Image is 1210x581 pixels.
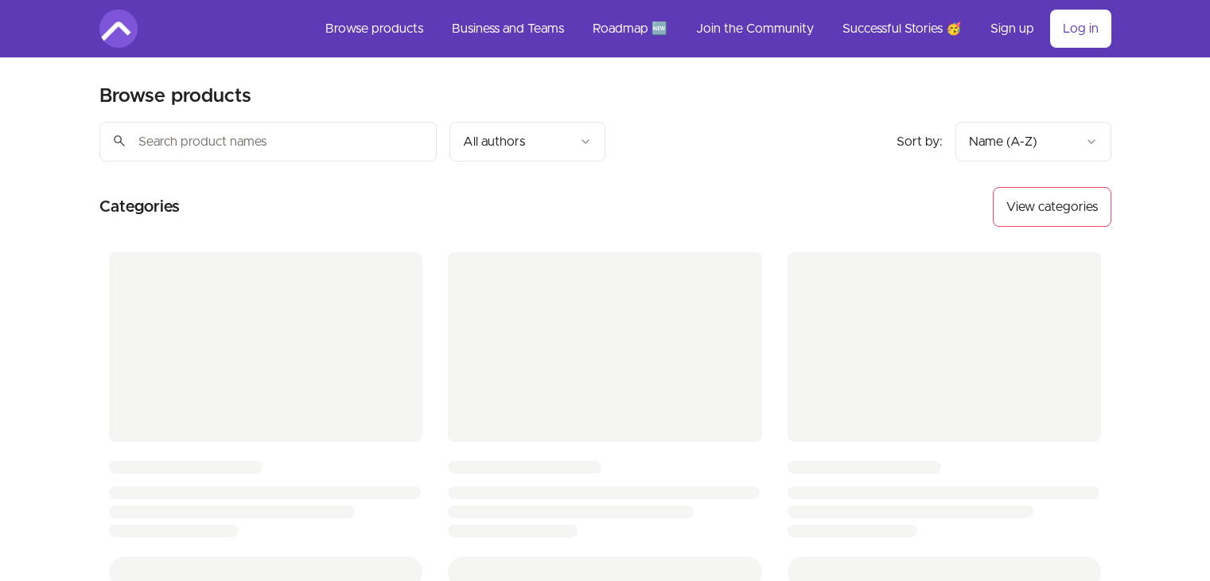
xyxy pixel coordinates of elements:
a: Log in [1050,10,1111,48]
h2: Browse products [99,84,251,109]
button: Product sort options [955,122,1111,162]
h2: Categories [99,187,180,227]
a: Browse products [313,10,436,48]
a: Successful Stories 🥳 [830,10,975,48]
img: Amigoscode logo [99,10,138,48]
a: Join the Community [683,10,827,48]
a: Roadmap 🆕 [580,10,680,48]
a: Business and Teams [439,10,577,48]
span: search [112,130,126,152]
a: Sign up [978,10,1047,48]
button: Filter by author [449,122,605,162]
span: Sort by: [897,135,943,148]
button: View categories [993,187,1111,227]
input: Search product names [99,122,437,162]
nav: Main [313,10,1111,48]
